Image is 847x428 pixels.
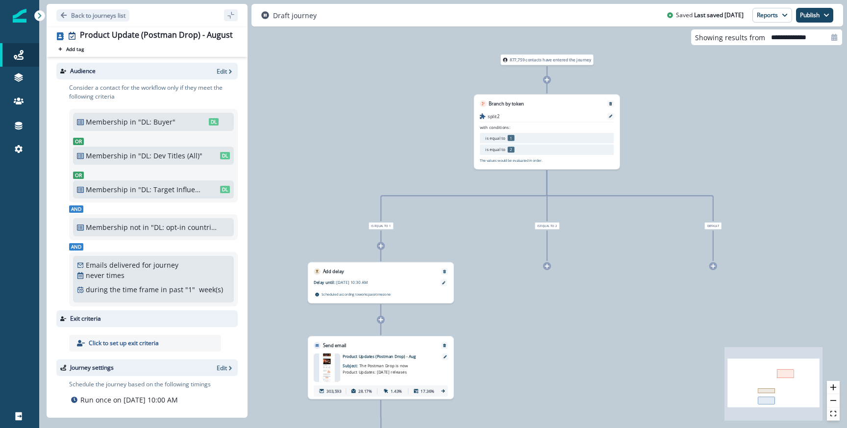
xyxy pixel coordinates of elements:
button: Remove [606,101,615,105]
p: in past [161,284,183,295]
p: Membership [86,222,128,232]
p: Add delay [323,268,344,275]
p: Membership [86,184,128,195]
p: with conditions: [480,125,510,130]
p: 17.36% [421,388,434,394]
button: Edit [217,364,234,372]
span: is equal to 1 [369,222,393,229]
p: Edit [217,364,227,372]
p: " 1 " [185,284,195,295]
p: Membership [86,117,128,127]
div: is equal to 2 [493,222,602,229]
p: Branch by token [489,101,523,107]
p: Click to set up exit criteria [89,339,159,348]
button: sidebar collapse toggle [224,9,238,21]
p: 2 [508,147,515,152]
p: in [130,184,136,195]
p: Membership [86,151,128,161]
button: Edit [217,67,234,76]
p: 303,593 [326,388,341,394]
p: Product Updates (Postman Drop) - Aug [343,353,434,359]
p: The values would be evaluated in order. [480,158,543,163]
p: Showing results from [695,32,765,43]
p: Add tag [66,46,84,52]
p: "DL: Target Influencer" [138,184,204,195]
p: Saved [676,11,693,20]
span: The Postman Drop is now Product Updates: [DATE] releases [343,363,408,375]
span: DL [220,186,230,193]
span: DL [209,118,219,126]
span: Default [704,222,722,229]
span: And [69,243,83,251]
button: Go back [56,9,129,22]
p: Draft journey [273,10,317,21]
p: is equal to [485,147,505,152]
button: zoom in [827,381,840,394]
p: 1.43% [391,388,402,394]
button: zoom out [827,394,840,407]
p: Subject: [343,359,414,375]
div: Default [658,222,768,229]
p: Emails delivered for journey [86,260,178,270]
p: in [130,151,136,161]
p: is equal to [485,135,505,141]
p: Scheduled according to workspace timezone [322,291,390,297]
div: Send emailRemoveemail asset unavailableProduct Updates (Postman Drop) - AugSubject: The Postman D... [308,336,454,400]
g: Edge from d8305415-85c8-4511-aee8-e3529b72854b to node-edge-label466b1dc7-ed1e-4f18-99a5-255fe333... [547,170,713,221]
button: Remove [440,344,449,348]
g: Edge from d8305415-85c8-4511-aee8-e3529b72854b to node-edge-labelbad54ac4-ca93-480b-bc62-d5a947d2... [381,170,547,221]
img: Inflection [13,9,26,23]
p: Edit [217,67,227,76]
div: is equal to 1 [326,222,436,229]
p: "DL: opt-in countries + country = blank" [151,222,217,232]
p: times [106,270,125,280]
button: Publish [796,8,833,23]
span: DL [220,152,230,159]
button: Reports [752,8,792,23]
p: during the time frame [86,284,159,295]
div: 877,759 contacts have entered the journey [493,54,602,65]
img: email asset unavailable [319,353,335,382]
p: Exit criteria [70,314,101,323]
p: Send email [323,342,347,349]
p: Run once on [DATE] 10:00 AM [80,395,178,405]
p: 28.17% [358,388,372,394]
span: And [69,205,83,213]
p: "DL: Dev Titles (All)" [138,151,204,161]
p: Delay until: [314,279,336,285]
p: Consider a contact for the workflow only if they meet the following criteria [69,83,238,101]
span: Or [73,172,84,179]
p: Back to journeys list [71,11,125,20]
button: Remove [440,270,449,274]
div: Branch by tokenRemovesplit2with conditions:is equal to 1is equal to 2The values would be evaluate... [474,94,620,169]
p: Schedule the journey based on the following timings [69,380,211,389]
p: Audience [70,67,96,76]
p: 1 [508,135,515,141]
p: "DL: Buyer" [138,117,196,127]
button: Add tag [56,45,86,53]
p: [DATE] 10:30 AM [336,279,407,285]
p: never [86,270,104,280]
p: Last saved [DATE] [694,11,744,20]
p: not in [130,222,149,232]
p: split2 [488,113,499,120]
span: is equal to 2 [535,222,559,229]
p: Journey settings [70,363,114,372]
div: Add delayRemoveDelay until:[DATE] 10:30 AMScheduled according toworkspacetimezone [308,262,454,303]
div: Product Update (Postman Drop) - August [80,30,233,41]
p: week(s) [199,284,223,295]
span: Or [73,138,84,145]
p: in [130,117,136,127]
button: fit view [827,407,840,421]
p: 877,759 contacts have entered the journey [510,57,591,63]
